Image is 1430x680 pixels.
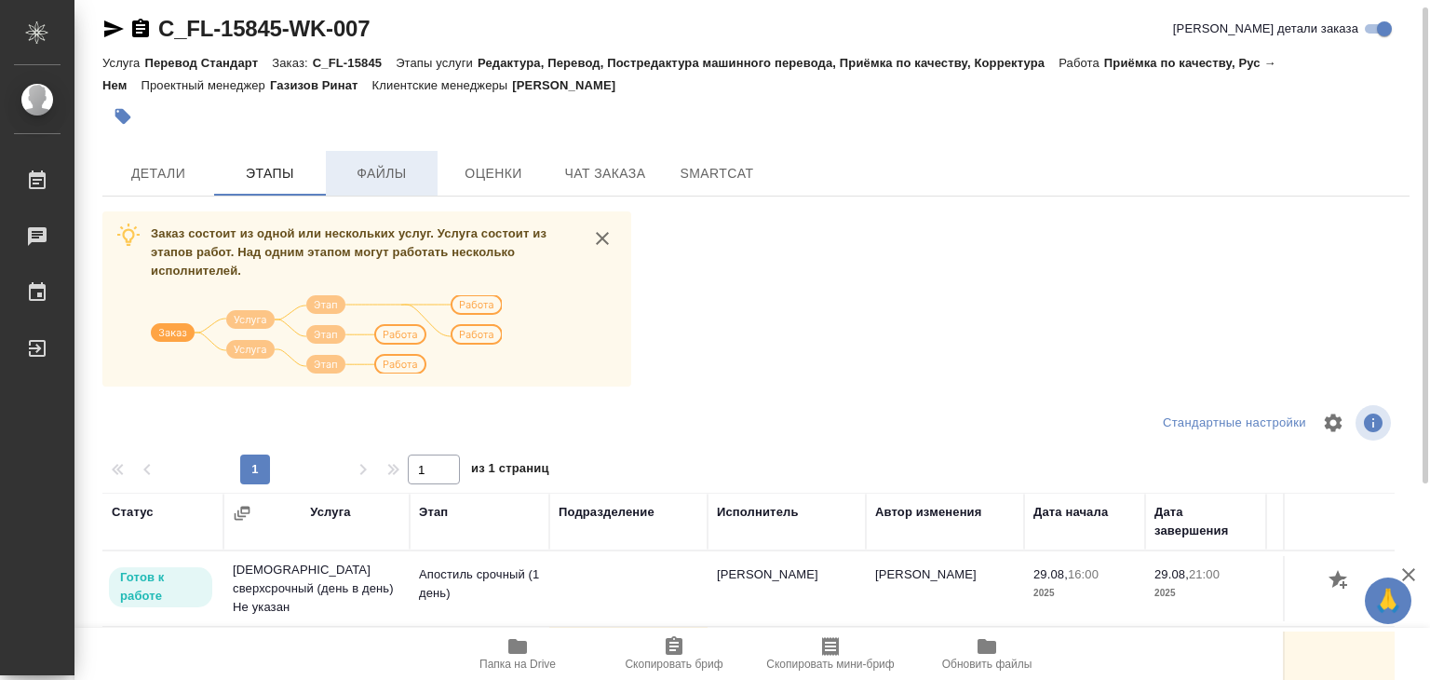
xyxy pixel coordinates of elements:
[479,658,556,671] span: Папка на Drive
[310,503,350,522] div: Услуга
[559,503,654,522] div: Подразделение
[866,556,1024,621] td: [PERSON_NAME]
[1324,565,1356,597] button: Добавить оценку
[478,56,1059,70] p: Редактура, Перевод, Постредактура машинного перевода, Приёмка по качеству, Корректура
[875,503,981,522] div: Автор изменения
[313,56,396,70] p: C_FL-15845
[102,96,143,137] button: Добавить тэг
[708,556,866,621] td: [PERSON_NAME]
[1365,578,1411,624] button: 🙏
[112,503,154,522] div: Статус
[141,78,269,92] p: Проектный менеджер
[233,504,251,523] button: Сгруппировать
[272,56,312,70] p: Заказ:
[588,224,616,252] button: close
[625,658,722,671] span: Скопировать бриф
[1275,584,1378,603] p: док.
[151,226,546,278] span: Заказ состоит из одной или нескольких услуг. Услуга состоит из этапов работ. Над одним этапом мог...
[129,18,152,40] button: Скопировать ссылку
[1158,409,1311,438] div: split button
[717,503,799,522] div: Исполнитель
[337,162,426,185] span: Файлы
[1372,581,1404,620] span: 🙏
[223,551,410,626] td: [DEMOGRAPHIC_DATA] сверхсрочный (день в день) Не указан
[270,78,372,92] p: Газизов Ринат
[942,658,1032,671] span: Обновить файлы
[909,628,1065,680] button: Обновить файлы
[1033,584,1136,603] p: 2025
[596,628,752,680] button: Скопировать бриф
[144,56,272,70] p: Перевод Стандарт
[471,457,549,484] span: из 1 страниц
[102,56,144,70] p: Услуга
[449,162,538,185] span: Оценки
[560,162,650,185] span: Чат заказа
[1033,503,1108,522] div: Дата начала
[419,503,448,522] div: Этап
[396,56,478,70] p: Этапы услуги
[1311,401,1356,445] span: Настроить таблицу
[1173,20,1358,38] span: [PERSON_NAME] детали заказа
[672,162,762,185] span: SmartCat
[1154,584,1257,603] p: 2025
[120,568,201,605] p: Готов к работе
[158,16,370,41] a: C_FL-15845-WK-007
[102,18,125,40] button: Скопировать ссылку для ЯМессенджера
[225,162,315,185] span: Этапы
[1189,567,1220,581] p: 21:00
[419,565,540,603] p: Апостиль срочный (1 день)
[1059,56,1104,70] p: Работа
[1275,565,1378,584] p: 1
[512,78,629,92] p: [PERSON_NAME]
[114,162,203,185] span: Детали
[1154,503,1257,540] div: Дата завершения
[1033,567,1068,581] p: 29.08,
[1356,405,1395,441] span: Посмотреть информацию
[752,628,909,680] button: Скопировать мини-бриф
[372,78,513,92] p: Клиентские менеджеры
[1068,567,1099,581] p: 16:00
[766,658,894,671] span: Скопировать мини-бриф
[1154,567,1189,581] p: 29.08,
[439,628,596,680] button: Папка на Drive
